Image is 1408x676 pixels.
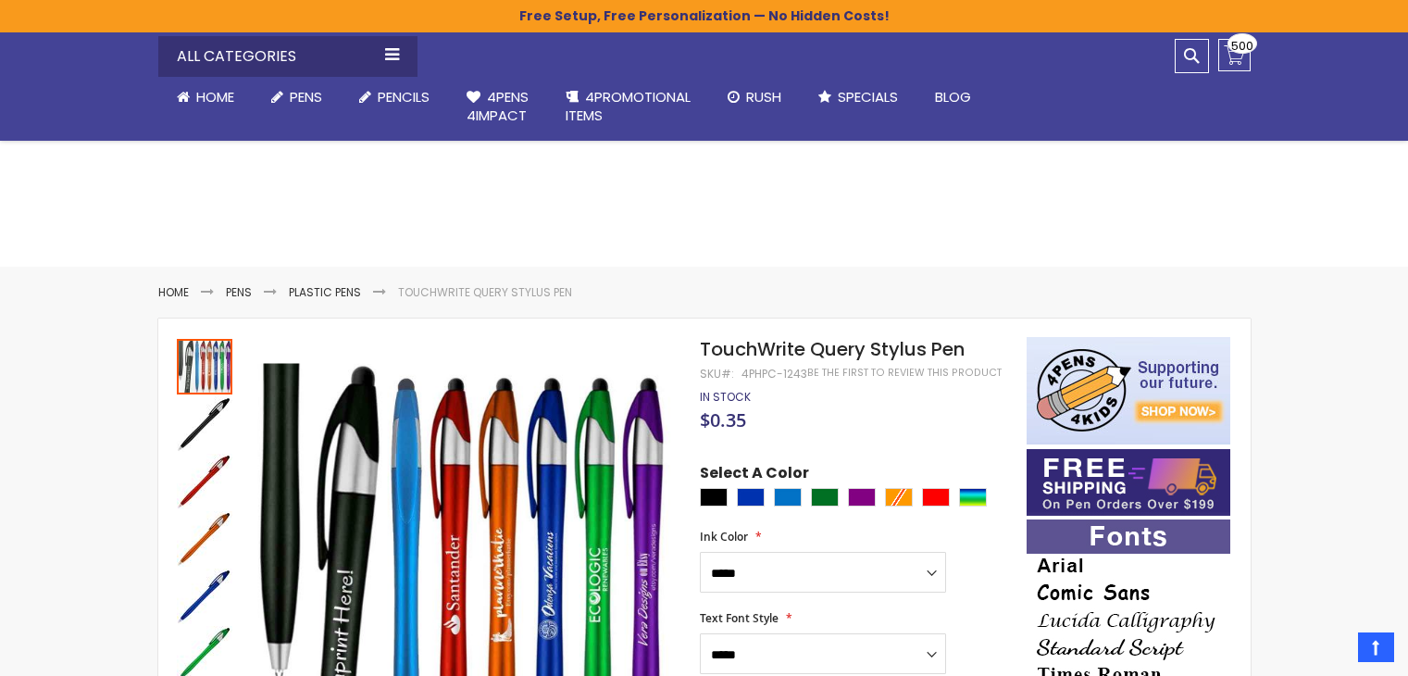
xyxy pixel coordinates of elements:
div: TouchWrite Query Stylus Pen [177,452,234,509]
div: Availability [700,390,751,405]
span: Blog [935,87,971,106]
div: TouchWrite Query Stylus Pen [177,337,234,394]
span: In stock [700,389,751,405]
a: 4Pens4impact [448,77,547,137]
a: Pens [253,77,341,118]
img: TouchWrite Query Stylus Pen [177,396,232,452]
a: Home [158,77,253,118]
a: Pencils [341,77,448,118]
a: Pens [226,284,252,300]
span: Home [196,87,234,106]
span: Rush [746,87,781,106]
div: Red [922,488,950,507]
span: Pens [290,87,322,106]
span: Text Font Style [700,610,779,626]
span: TouchWrite Query Stylus Pen [700,336,965,362]
strong: SKU [700,366,734,382]
div: TouchWrite Query Stylus Pen [177,394,234,452]
span: Select A Color [700,463,809,488]
img: 4pens 4 kids [1027,337,1230,444]
li: TouchWrite Query Stylus Pen [398,285,572,300]
div: Assorted [959,488,987,507]
div: All Categories [158,36,417,77]
a: Blog [916,77,990,118]
a: Home [158,284,189,300]
span: $0.35 [700,407,746,432]
a: 4PROMOTIONALITEMS [547,77,709,137]
a: 500 [1218,39,1251,71]
div: Black [700,488,728,507]
div: TouchWrite Query Stylus Pen [177,567,234,624]
div: TouchWrite Query Stylus Pen [177,509,234,567]
div: Blue Light [774,488,802,507]
a: Top [1358,632,1394,662]
span: Ink Color [700,529,748,545]
a: Be the first to review this product [807,366,1002,380]
img: TouchWrite Query Stylus Pen [177,454,232,509]
span: 4Pens 4impact [467,87,529,125]
div: Green [811,488,839,507]
span: Specials [838,87,898,106]
img: Free shipping on orders over $199 [1027,449,1230,516]
div: 4PHPC-1243 [741,367,807,382]
a: Plastic Pens [289,284,361,300]
a: Specials [800,77,916,118]
span: Pencils [378,87,430,106]
img: TouchWrite Query Stylus Pen [177,569,232,624]
span: 4PROMOTIONAL ITEMS [566,87,691,125]
span: 500 [1231,37,1253,55]
a: Rush [709,77,800,118]
div: Purple [848,488,876,507]
img: TouchWrite Query Stylus Pen [177,511,232,567]
div: Blue [737,488,765,507]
